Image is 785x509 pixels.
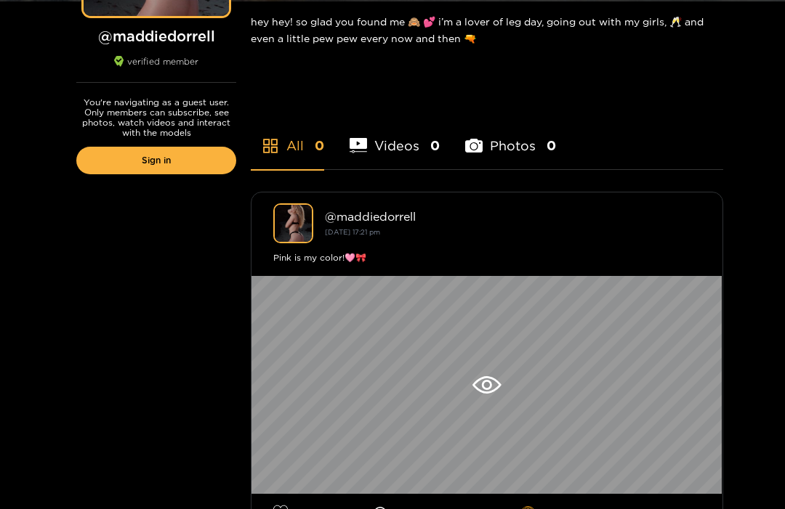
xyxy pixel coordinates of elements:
[251,104,324,169] li: All
[325,228,380,236] small: [DATE] 17:21 pm
[76,27,236,45] h1: @ maddiedorrell
[262,137,279,155] span: appstore
[273,251,701,265] div: Pink is my color!🩷🎀
[350,104,440,169] li: Videos
[465,104,556,169] li: Photos
[315,137,324,155] span: 0
[325,210,701,223] div: @ maddiedorrell
[76,56,236,83] div: verified member
[430,137,440,155] span: 0
[547,137,556,155] span: 0
[251,1,723,58] div: hey hey! so glad you found me 🙈 💕 i’m a lover of leg day, going out with my girls, 🥂 and even a l...
[76,147,236,174] a: Sign in
[273,203,313,243] img: maddiedorrell
[76,97,236,138] p: You're navigating as a guest user. Only members can subscribe, see photos, watch videos and inter...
